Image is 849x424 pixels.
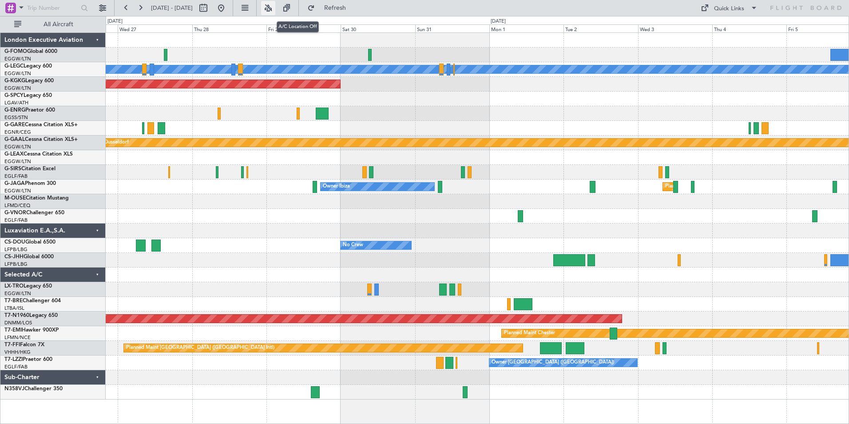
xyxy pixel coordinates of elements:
a: CS-JHHGlobal 6000 [4,254,54,260]
a: LX-TROLegacy 650 [4,284,52,289]
a: EGGW/LTN [4,290,31,297]
a: LFPB/LBG [4,261,28,268]
div: Owner Ibiza [323,180,350,193]
a: G-SPCYLegacy 650 [4,93,52,98]
a: VHHH/HKG [4,349,31,356]
span: N358VJ [4,386,24,392]
span: All Aircraft [23,21,94,28]
span: T7-N1960 [4,313,29,318]
span: G-LEAX [4,152,24,157]
div: Planned Maint [GEOGRAPHIC_DATA] ([GEOGRAPHIC_DATA] Intl) [126,341,274,355]
a: G-LEGCLegacy 600 [4,64,52,69]
a: G-GARECessna Citation XLS+ [4,122,78,128]
button: All Aircraft [10,17,96,32]
div: [DATE] [491,18,506,25]
span: [DATE] - [DATE] [151,4,193,12]
a: G-GAALCessna Citation XLS+ [4,137,78,142]
a: CS-DOUGlobal 6500 [4,240,56,245]
span: LX-TRO [4,284,24,289]
a: G-LEAXCessna Citation XLS [4,152,73,157]
span: G-JAGA [4,181,25,186]
span: G-FOMO [4,49,27,54]
a: G-ENRGPraetor 600 [4,108,55,113]
button: Refresh [303,1,357,15]
a: EGSS/STN [4,114,28,121]
span: G-KGKG [4,78,25,84]
a: EGGW/LTN [4,144,31,150]
div: Planned Maint Dusseldorf [71,136,129,149]
div: Mon 1 [489,24,563,32]
a: EGLF/FAB [4,173,28,180]
a: G-KGKGLegacy 600 [4,78,54,84]
span: T7-LZZI [4,357,23,362]
div: Sat 30 [341,24,415,32]
span: G-GARE [4,122,25,128]
a: EGGW/LTN [4,85,31,92]
a: EGGW/LTN [4,158,31,165]
a: EGLF/FAB [4,364,28,370]
a: N358VJChallenger 350 [4,386,63,392]
div: Owner [GEOGRAPHIC_DATA] ([GEOGRAPHIC_DATA]) [492,356,614,369]
span: T7-EMI [4,328,22,333]
div: Planned Maint Chester [504,327,555,340]
div: Wed 3 [638,24,712,32]
a: T7-LZZIPraetor 600 [4,357,52,362]
a: EGGW/LTN [4,56,31,62]
div: Tue 2 [563,24,638,32]
span: G-LEGC [4,64,24,69]
a: T7-N1960Legacy 650 [4,313,58,318]
span: Refresh [317,5,354,11]
input: Trip Number [27,1,78,15]
span: T7-FFI [4,342,20,348]
span: G-SPCY [4,93,24,98]
a: LGAV/ATH [4,100,28,106]
span: G-VNOR [4,210,26,216]
div: Quick Links [714,4,744,13]
span: T7-BRE [4,298,23,304]
div: Thu 28 [192,24,266,32]
a: LTBA/ISL [4,305,24,312]
a: EGGW/LTN [4,188,31,194]
div: No Crew [343,239,363,252]
span: CS-DOU [4,240,25,245]
a: G-SIRSCitation Excel [4,166,56,172]
div: Sun 31 [415,24,489,32]
a: G-JAGAPhenom 300 [4,181,56,186]
div: Thu 4 [712,24,786,32]
a: M-OUSECitation Mustang [4,196,69,201]
span: CS-JHH [4,254,24,260]
div: A/C Location Off [277,21,319,32]
a: T7-EMIHawker 900XP [4,328,59,333]
a: EGGW/LTN [4,70,31,77]
a: DNMM/LOS [4,320,32,326]
div: [DATE] [107,18,123,25]
a: G-VNORChallenger 650 [4,210,64,216]
a: G-FOMOGlobal 6000 [4,49,57,54]
span: G-GAAL [4,137,25,142]
div: Planned Maint [GEOGRAPHIC_DATA] ([GEOGRAPHIC_DATA]) [665,180,805,193]
span: M-OUSE [4,196,26,201]
a: T7-FFIFalcon 7X [4,342,44,348]
div: Fri 29 [266,24,341,32]
a: LFMN/NCE [4,334,31,341]
span: G-SIRS [4,166,21,172]
button: Quick Links [696,1,762,15]
a: LFPB/LBG [4,246,28,253]
div: Wed 27 [118,24,192,32]
a: T7-BREChallenger 604 [4,298,61,304]
span: G-ENRG [4,108,25,113]
a: LFMD/CEQ [4,202,30,209]
a: EGNR/CEG [4,129,31,136]
a: EGLF/FAB [4,217,28,224]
